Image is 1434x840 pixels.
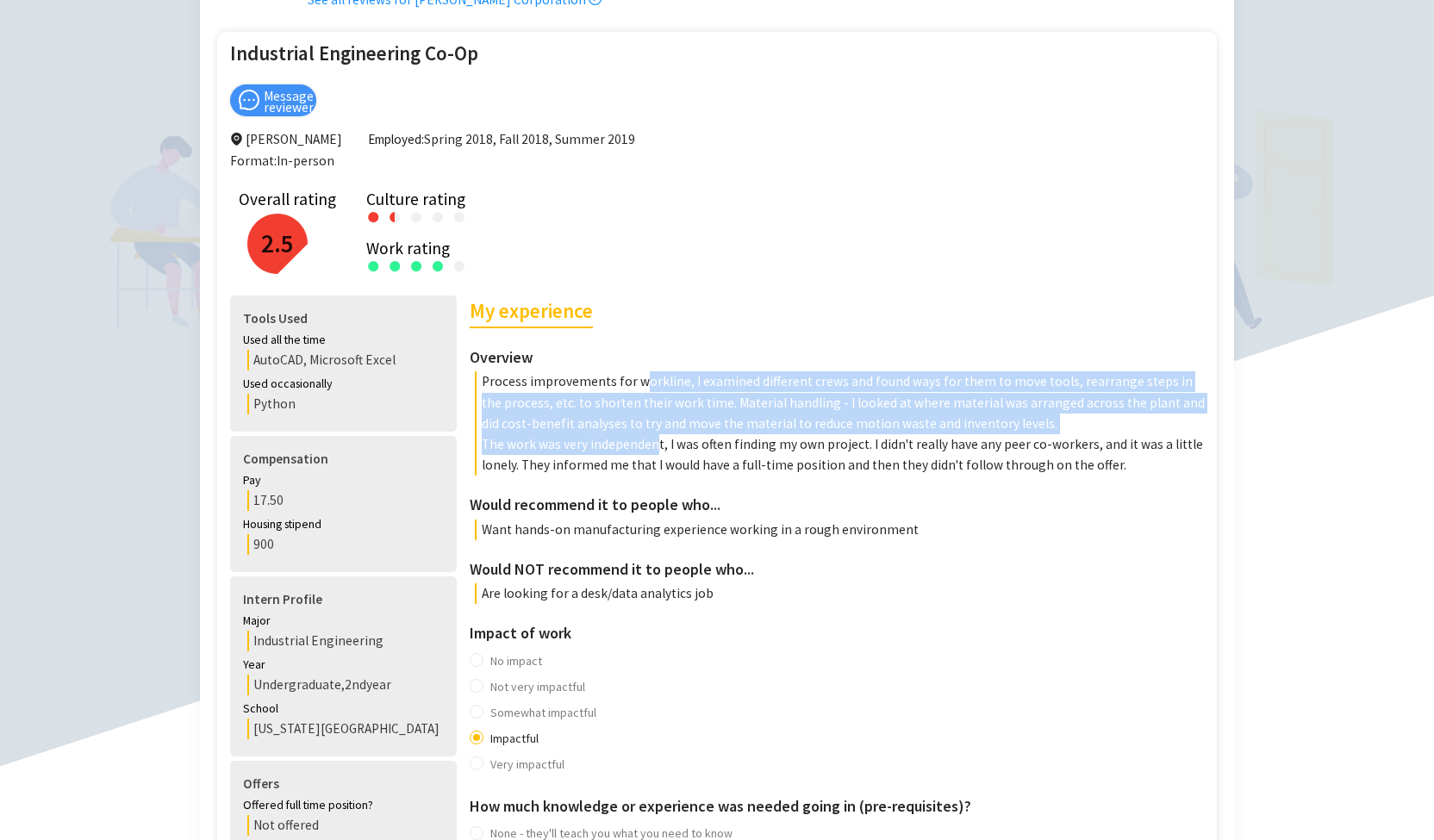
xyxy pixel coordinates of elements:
[470,493,1208,517] h3: Would recommend it to people who...
[243,308,444,329] h4: Tools Used
[247,490,444,511] div: 17.50
[230,133,243,146] span: environment
[264,90,314,113] span: Message reviewer
[230,152,334,169] span: Format: In-person
[452,205,467,227] div: ●
[483,725,546,751] span: Impactful
[239,193,336,205] div: Overall rating
[243,774,444,794] h4: Offers
[368,131,424,147] span: Employed:
[470,296,593,328] h2: My experience
[243,449,444,470] h4: Compensation
[470,794,1208,818] h3: How much knowledge or experience was needed going in (pre-requisites)?
[475,371,1208,434] p: Process improvements for workline, I examined different crews and found ways for them to move too...
[230,129,342,150] span: [PERSON_NAME]
[243,375,444,394] div: Used occasionally
[470,621,1208,645] h3: Impact of work
[409,205,424,227] div: ●
[247,534,444,555] div: 900
[243,515,444,534] div: Housing stipend
[388,205,395,227] div: ●
[239,90,260,111] span: message
[230,40,478,66] h2: Industrial Engineering Co-Op
[470,557,1208,582] h3: Would NOT recommend it to people who...
[243,700,444,719] div: School
[261,224,294,264] h2: 2.5
[247,719,444,739] div: [US_STATE][GEOGRAPHIC_DATA]
[388,205,402,227] div: ●
[243,589,444,610] h4: Intern Profile
[388,254,402,276] div: ●
[452,254,467,276] div: ●
[431,254,446,276] div: ●
[243,796,444,815] div: Offered full time position?
[366,242,1182,254] div: Work rating
[243,331,444,350] div: Used all the time
[366,193,1182,205] div: Culture rating
[243,471,444,490] div: Pay
[475,520,1208,540] p: Want hands-on manufacturing experience working in a rough environment
[368,129,635,150] span: Spring 2018, Fall 2018, Summer 2019
[247,815,444,836] div: Not offered
[475,583,1208,604] p: Are looking for a desk/data analytics job
[243,612,444,631] div: Major
[243,656,444,675] div: Year
[247,631,444,651] div: Industrial Engineering
[247,350,444,370] div: AutoCAD, Microsoft Excel
[409,254,424,276] div: ●
[470,345,1208,370] h3: Overview
[247,675,444,695] div: Undergraduate , 2nd year
[431,205,446,227] div: ●
[366,205,381,227] div: ●
[475,434,1208,476] p: The work was very independent, I was often finding my own project. I didn't really have any peer ...
[247,394,444,414] div: Python
[366,254,381,276] div: ●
